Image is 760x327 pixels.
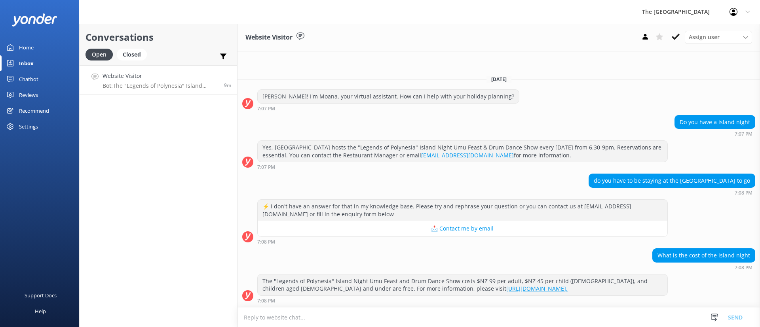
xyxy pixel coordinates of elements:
div: Help [35,303,46,319]
strong: 7:08 PM [257,299,275,303]
a: Closed [117,50,151,59]
a: Website VisitorBot:The "Legends of Polynesia" Island Night Umu Feast and Drum Dance Show costs $N... [80,65,237,95]
strong: 7:08 PM [735,265,752,270]
div: Aug 22 2025 07:08pm (UTC -10:00) Pacific/Honolulu [589,190,755,195]
div: The "Legends of Polynesia" Island Night Umu Feast and Drum Dance Show costs $NZ 99 per adult, $NZ... [258,274,667,295]
div: Aug 22 2025 07:07pm (UTC -10:00) Pacific/Honolulu [257,106,519,111]
strong: 7:08 PM [257,240,275,244]
span: [DATE] [486,76,511,83]
div: Assign User [685,31,752,43]
div: Inbox [19,55,34,71]
strong: 7:07 PM [735,132,752,136]
div: Home [19,40,34,55]
strong: 7:07 PM [257,165,275,170]
div: Recommend [19,103,49,119]
h2: Conversations [85,30,231,45]
div: Yes, [GEOGRAPHIC_DATA] hosts the "Legends of Polynesia" Island Night Umu Feast & Drum Dance Show ... [258,141,667,162]
div: What is the cost of the island night [653,249,755,262]
h3: Website Visitor [245,32,293,43]
div: Support Docs [25,287,57,303]
div: Do you have a island night [675,115,755,129]
div: Open [85,49,113,60]
button: 📩 Contact me by email [258,221,667,236]
a: [URL][DOMAIN_NAME]. [506,285,568,292]
strong: 7:08 PM [735,191,752,195]
div: ⚡ I don't have an answer for that in my knowledge base. Please try and rephrase your question or ... [258,200,667,221]
div: Aug 22 2025 07:08pm (UTC -10:00) Pacific/Honolulu [652,265,755,270]
div: Aug 22 2025 07:07pm (UTC -10:00) Pacific/Honolulu [674,131,755,136]
a: [EMAIL_ADDRESS][DOMAIN_NAME] [421,151,514,159]
div: Aug 22 2025 07:08pm (UTC -10:00) Pacific/Honolulu [257,239,668,244]
a: Open [85,50,117,59]
strong: 7:07 PM [257,106,275,111]
h4: Website Visitor [103,72,218,80]
div: Reviews [19,87,38,103]
span: Aug 22 2025 07:08pm (UTC -10:00) Pacific/Honolulu [224,82,231,89]
img: yonder-white-logo.png [12,13,57,26]
div: Aug 22 2025 07:07pm (UTC -10:00) Pacific/Honolulu [257,164,668,170]
p: Bot: The "Legends of Polynesia" Island Night Umu Feast and Drum Dance Show costs $NZ 99 per adult... [103,82,218,89]
span: Assign user [689,33,720,42]
div: Settings [19,119,38,134]
div: Closed [117,49,147,60]
div: Chatbot [19,71,38,87]
div: [PERSON_NAME]! I'm Moana, your virtual assistant. How can I help with your holiday planning? [258,90,519,103]
div: Aug 22 2025 07:08pm (UTC -10:00) Pacific/Honolulu [257,298,668,303]
div: do you have to be staying at the [GEOGRAPHIC_DATA] to go [589,174,755,187]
